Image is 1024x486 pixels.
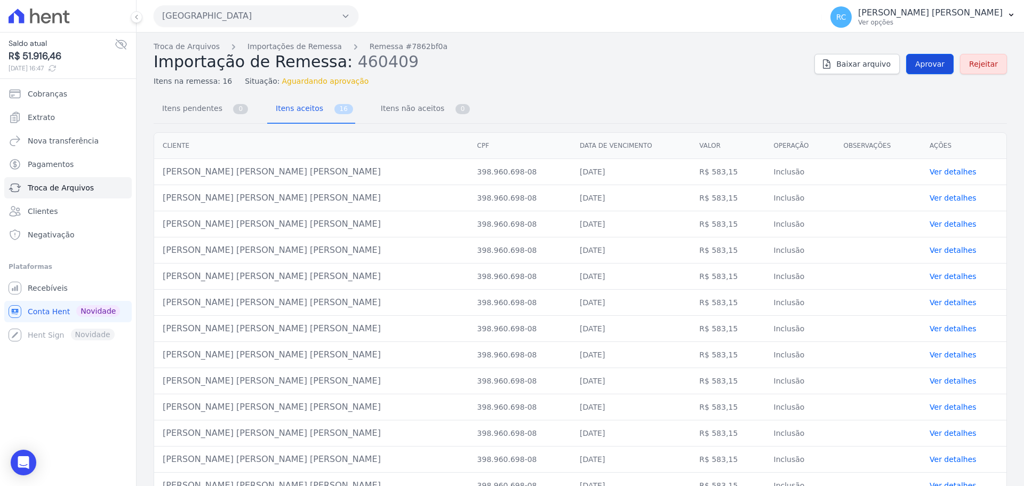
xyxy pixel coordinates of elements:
td: [PERSON_NAME] [PERSON_NAME] [PERSON_NAME] [154,211,469,237]
td: 398.960.698-08 [469,264,571,290]
td: Inclusão [765,159,835,185]
span: Itens na remessa: 16 [154,76,232,87]
td: 398.960.698-08 [469,447,571,473]
td: [DATE] [571,420,691,447]
td: R$ 583,15 [691,316,765,342]
span: 0 [233,104,248,114]
td: R$ 583,15 [691,264,765,290]
span: [DATE] 16:47 [9,63,115,73]
td: 398.960.698-08 [469,159,571,185]
th: Ações [921,133,1006,159]
td: R$ 583,15 [691,290,765,316]
td: R$ 583,15 [691,394,765,420]
div: Plataformas [9,260,127,273]
a: Ver detalhes [930,272,977,281]
td: 398.960.698-08 [469,316,571,342]
td: 398.960.698-08 [469,368,571,394]
a: Negativação [4,224,132,245]
td: [PERSON_NAME] [PERSON_NAME] [PERSON_NAME] [154,290,469,316]
a: Ver detalhes [930,403,977,411]
th: Valor [691,133,765,159]
td: 398.960.698-08 [469,211,571,237]
a: Nova transferência [4,130,132,152]
td: [PERSON_NAME] [PERSON_NAME] [PERSON_NAME] [154,237,469,264]
span: Saldo atual [9,38,115,49]
td: 398.960.698-08 [469,342,571,368]
td: [DATE] [571,368,691,394]
td: R$ 583,15 [691,368,765,394]
a: Ver detalhes [930,324,977,333]
span: RC [836,13,846,21]
nav: Sidebar [9,83,127,346]
td: R$ 583,15 [691,185,765,211]
span: Itens pendentes [156,98,225,119]
td: [PERSON_NAME] [PERSON_NAME] [PERSON_NAME] [154,447,469,473]
a: Ver detalhes [930,220,977,228]
td: [PERSON_NAME] [PERSON_NAME] [PERSON_NAME] [154,159,469,185]
td: Inclusão [765,394,835,420]
a: Baixar arquivo [814,54,900,74]
span: Troca de Arquivos [28,182,94,193]
span: Recebíveis [28,283,68,293]
td: [DATE] [571,264,691,290]
a: Ver detalhes [930,246,977,254]
span: Conta Hent [28,306,70,317]
td: [DATE] [571,185,691,211]
td: R$ 583,15 [691,447,765,473]
a: Itens pendentes 0 [154,95,250,124]
a: Itens aceitos 16 [267,95,355,124]
td: Inclusão [765,316,835,342]
td: [DATE] [571,394,691,420]
td: 398.960.698-08 [469,420,571,447]
td: 398.960.698-08 [469,237,571,264]
a: Aprovar [906,54,954,74]
td: Inclusão [765,420,835,447]
td: [PERSON_NAME] [PERSON_NAME] [PERSON_NAME] [154,264,469,290]
span: 16 [334,104,353,114]
td: Inclusão [765,368,835,394]
a: Ver detalhes [930,168,977,176]
td: Inclusão [765,342,835,368]
div: Open Intercom Messenger [11,450,36,475]
span: Importação de Remessa: [154,52,353,71]
p: Ver opções [858,18,1003,27]
td: 398.960.698-08 [469,185,571,211]
th: Observações [835,133,922,159]
span: Cobranças [28,89,67,99]
nav: Tab selector [154,95,472,124]
td: [DATE] [571,316,691,342]
td: Inclusão [765,237,835,264]
th: Cliente [154,133,469,159]
td: [PERSON_NAME] [PERSON_NAME] [PERSON_NAME] [154,185,469,211]
span: Baixar arquivo [836,59,891,69]
td: [DATE] [571,342,691,368]
button: RC [PERSON_NAME] [PERSON_NAME] Ver opções [822,2,1024,32]
a: Extrato [4,107,132,128]
td: Inclusão [765,290,835,316]
td: Inclusão [765,264,835,290]
p: [PERSON_NAME] [PERSON_NAME] [858,7,1003,18]
a: Ver detalhes [930,377,977,385]
a: Ver detalhes [930,194,977,202]
span: Clientes [28,206,58,217]
a: Ver detalhes [930,350,977,359]
td: [PERSON_NAME] [PERSON_NAME] [PERSON_NAME] [154,368,469,394]
td: 398.960.698-08 [469,394,571,420]
td: [DATE] [571,447,691,473]
span: R$ 51.916,46 [9,49,115,63]
a: Itens não aceitos 0 [372,95,473,124]
td: Inclusão [765,185,835,211]
a: Importações de Remessa [247,41,342,52]
a: Troca de Arquivos [154,41,220,52]
a: Ver detalhes [930,455,977,464]
span: Rejeitar [969,59,998,69]
span: Novidade [76,305,120,317]
span: Nova transferência [28,136,99,146]
span: Extrato [28,112,55,123]
td: [PERSON_NAME] [PERSON_NAME] [PERSON_NAME] [154,342,469,368]
td: [DATE] [571,211,691,237]
a: Remessa #7862bf0a [370,41,447,52]
td: [DATE] [571,290,691,316]
td: R$ 583,15 [691,342,765,368]
a: Recebíveis [4,277,132,299]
